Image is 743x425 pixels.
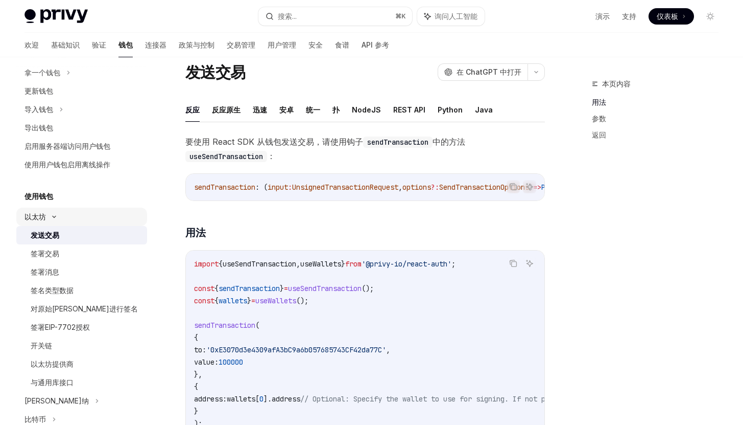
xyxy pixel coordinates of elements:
[308,33,323,57] a: 安全
[25,396,89,405] font: [PERSON_NAME]纳
[268,33,296,57] a: 用户管理
[16,318,147,337] a: 签署EIP-7702授权
[194,357,219,367] span: value:
[31,360,74,368] font: 以太坊提供商
[622,11,636,21] a: 支持
[16,281,147,300] a: 签名类型数据
[279,105,294,114] font: 安卓
[212,98,241,122] button: 反应原生
[179,33,214,57] a: 政策与控制
[194,345,206,354] span: to:
[16,226,147,244] a: 发送交易
[352,98,381,122] button: NodeJS
[255,183,268,192] span: : (
[296,296,308,305] span: ();
[595,12,610,20] font: 演示
[118,40,133,49] font: 钱包
[395,12,401,20] font: ⌘
[255,296,296,305] span: useWallets
[401,12,406,20] font: K
[345,259,362,269] span: from
[185,227,205,239] font: 用法
[457,68,521,76] font: 在 ChatGPT 中打开
[259,394,263,404] span: 0
[145,40,166,49] font: 连接器
[523,257,536,270] button: 询问人工智能
[362,284,374,293] span: ();
[118,33,133,57] a: 钱包
[25,9,88,24] img: 灯光标志
[194,407,198,416] span: }
[267,151,275,161] font: ：
[362,259,451,269] span: '@privy-io/react-auth'
[145,33,166,57] a: 连接器
[702,8,718,25] button: 切换暗模式
[332,98,340,122] button: 扑
[31,378,74,387] font: 与通用库接口
[438,98,463,122] button: Python
[335,33,349,57] a: 食谱
[308,40,323,49] font: 安全
[92,40,106,49] font: 验证
[332,105,340,114] font: 扑
[31,341,52,350] font: 开关链
[31,267,59,276] font: 签署消息
[194,394,227,404] span: address:
[25,415,46,423] font: 比特币
[300,259,341,269] span: useWallets
[595,11,610,21] a: 演示
[16,373,147,392] a: 与通用库接口
[280,284,284,293] span: }
[393,105,425,114] font: REST API
[16,337,147,355] a: 开关链
[398,183,402,192] span: ,
[16,263,147,281] a: 签署消息
[417,7,485,26] button: 询问人工智能
[402,183,431,192] span: options
[438,63,528,81] button: 在 ChatGPT 中打开
[278,12,297,20] font: 搜索...
[300,394,705,404] span: // Optional: Specify the wallet to use for signing. If not provided, the first wallet will be used.
[194,183,255,192] span: sendTransaction
[16,82,147,100] a: 更新钱包
[227,40,255,49] font: 交易管理
[592,114,606,123] font: 参数
[51,33,80,57] a: 基础知识
[253,98,267,122] button: 迅速
[475,98,493,122] button: Java
[592,110,727,127] a: 参数
[212,105,241,114] font: 反应原生
[16,355,147,373] a: 以太坊提供商
[31,249,59,258] font: 签署交易
[341,259,345,269] span: }
[25,123,53,132] font: 导出钱包
[292,183,398,192] span: UnsignedTransactionRequest
[649,8,694,25] a: 仪表板
[288,284,362,293] span: useSendTransaction
[362,33,389,57] a: API 参考
[475,105,493,114] font: Java
[16,244,147,263] a: 签署交易
[25,86,53,95] font: 更新钱包
[533,183,541,192] span: =>
[25,33,39,57] a: 欢迎
[386,345,390,354] span: ,
[31,286,74,295] font: 签名类型数据
[92,33,106,57] a: 验证
[255,394,259,404] span: [
[247,296,251,305] span: }
[251,296,255,305] span: =
[214,296,219,305] span: {
[223,259,296,269] span: useSendTransaction
[25,212,46,221] font: 以太坊
[194,321,255,330] span: sendTransaction
[214,284,219,293] span: {
[185,105,200,114] font: 反应
[194,259,219,269] span: import
[179,40,214,49] font: 政策与控制
[227,33,255,57] a: 交易管理
[657,12,678,20] font: 仪表板
[435,12,477,20] font: 询问人工智能
[31,323,90,331] font: 签署EIP-7702授权
[16,300,147,318] a: 对原始[PERSON_NAME]进行签名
